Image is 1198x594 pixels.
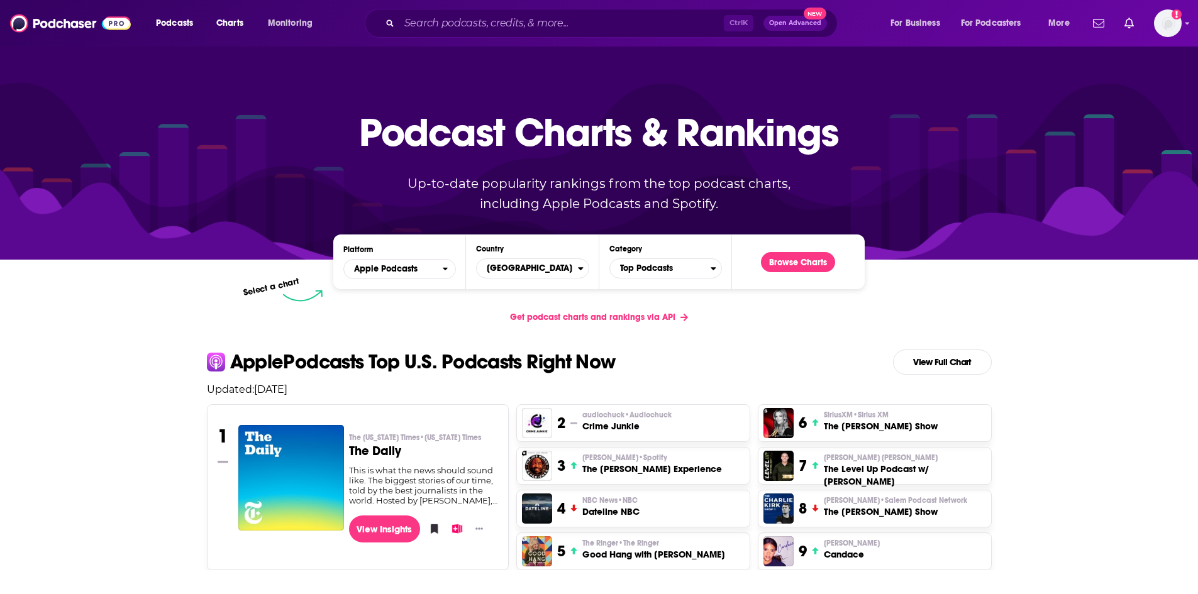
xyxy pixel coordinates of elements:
span: audiochuck [582,410,672,420]
span: [PERSON_NAME] [582,453,667,463]
a: SiriusXM•Sirius XMThe [PERSON_NAME] Show [824,410,938,432]
img: Candace [763,536,794,566]
p: Joe Rogan • Spotify [582,453,722,463]
button: Open AdvancedNew [763,16,827,31]
a: The Daily [238,425,344,530]
a: Charts [208,13,251,33]
h3: 5 [557,542,565,561]
img: The Level Up Podcast w/ Paul Alex [763,451,794,481]
h3: The Daily [349,445,498,458]
span: Logged in as EJJackson [1154,9,1182,37]
p: Candace Owens [824,538,880,548]
h3: Good Hang with [PERSON_NAME] [582,548,725,561]
a: Show notifications dropdown [1119,13,1139,34]
button: Show profile menu [1154,9,1182,37]
img: Dateline NBC [522,493,552,524]
button: open menu [259,13,329,33]
span: Top Podcasts [610,258,711,279]
button: open menu [882,13,956,33]
span: Monitoring [268,14,313,32]
span: • [US_STATE] Times [419,433,481,442]
img: apple Icon [207,353,225,371]
a: [PERSON_NAME] [PERSON_NAME]The Level Up Podcast w/ [PERSON_NAME] [824,453,985,488]
span: New [804,8,826,19]
p: Up-to-date popularity rankings from the top podcast charts, including Apple Podcasts and Spotify. [383,173,816,214]
input: Search podcasts, credits, & more... [399,13,724,33]
span: • Sirius XM [853,410,889,419]
p: SiriusXM • Sirius XM [824,410,938,420]
h3: 2 [557,414,565,432]
p: The Ringer • The Ringer [582,538,725,548]
span: For Business [890,14,940,32]
p: Podcast Charts & Rankings [359,91,839,173]
span: • Salem Podcast Network [880,496,967,505]
span: NBC News [582,495,638,505]
p: The New York Times • New York Times [349,432,498,443]
h3: The [PERSON_NAME] Experience [582,463,722,475]
button: Show More Button [470,522,488,535]
h3: 9 [799,542,807,561]
p: NBC News • NBC [582,495,640,505]
span: [PERSON_NAME] [824,495,967,505]
p: Updated: [DATE] [197,383,1002,395]
a: Show notifications dropdown [1088,13,1109,34]
span: • The Ringer [618,539,659,547]
img: select arrow [283,290,323,302]
h3: 6 [799,414,807,432]
svg: Add a profile image [1172,9,1182,19]
a: NBC News•NBCDateline NBC [582,495,640,518]
button: open menu [343,259,456,279]
div: Search podcasts, credits, & more... [377,9,850,38]
button: Browse Charts [761,252,835,272]
p: Select a chart [243,276,301,298]
h3: 3 [557,456,565,475]
span: [GEOGRAPHIC_DATA] [477,258,577,279]
a: The [US_STATE] Times•[US_STATE] TimesThe Daily [349,432,498,465]
button: Bookmark Podcast [425,519,438,538]
span: [PERSON_NAME] [824,538,880,548]
span: [PERSON_NAME] [PERSON_NAME] [824,453,938,463]
a: The Daily [238,425,344,531]
button: Add to List [448,519,460,538]
a: The Ringer•The RingerGood Hang with [PERSON_NAME] [582,538,725,561]
h3: The [PERSON_NAME] Show [824,505,967,518]
button: open menu [1040,13,1085,33]
a: Get podcast charts and rankings via API [500,302,698,333]
h3: 4 [557,499,565,518]
a: [PERSON_NAME]Candace [824,538,880,561]
img: The Joe Rogan Experience [522,451,552,481]
span: • NBC [618,496,638,505]
a: [PERSON_NAME]•Salem Podcast NetworkThe [PERSON_NAME] Show [824,495,967,518]
a: audiochuck•AudiochuckCrime Junkie [582,410,672,432]
a: View Full Chart [893,349,992,375]
span: Get podcast charts and rankings via API [510,312,675,322]
img: The Charlie Kirk Show [763,493,794,524]
p: audiochuck • Audiochuck [582,410,672,420]
img: The Megyn Kelly Show [763,408,794,438]
button: open menu [953,13,1040,33]
h3: 1 [218,425,228,448]
div: This is what the news should sound like. The biggest stories of our time, told by the best journa... [349,465,498,505]
span: Apple Podcasts [354,265,418,273]
a: View Insights [349,515,420,542]
span: The [US_STATE] Times [349,432,481,443]
a: Podchaser - Follow, Share and Rate Podcasts [10,11,131,35]
img: Crime Junkie [522,408,552,438]
button: Countries [476,258,589,278]
img: Good Hang with Amy Poehler [522,536,552,566]
span: For Podcasters [961,14,1021,32]
p: Charlie Kirk • Salem Podcast Network [824,495,967,505]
